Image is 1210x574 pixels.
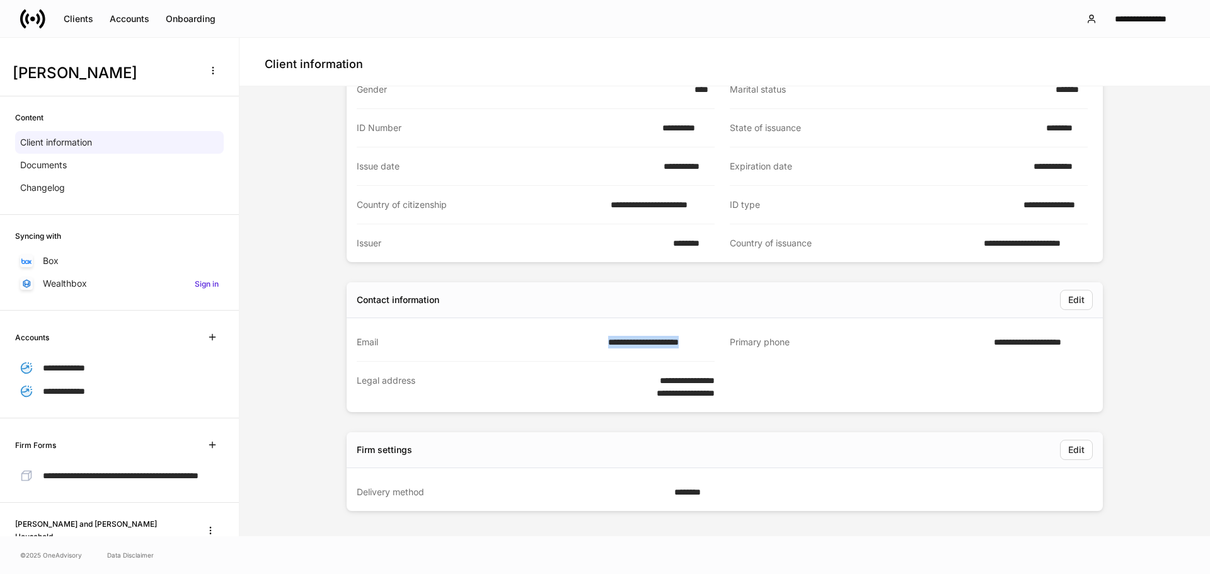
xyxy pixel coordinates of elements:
[15,154,224,176] a: Documents
[64,14,93,23] div: Clients
[357,122,655,134] div: ID Number
[20,136,92,149] p: Client information
[1060,290,1093,310] button: Edit
[15,272,224,295] a: WealthboxSign in
[357,374,626,399] div: Legal address
[1060,440,1093,460] button: Edit
[1068,296,1085,304] div: Edit
[357,198,603,211] div: Country of citizenship
[20,181,65,194] p: Changelog
[357,83,687,96] div: Gender
[110,14,149,23] div: Accounts
[357,237,665,250] div: Issuer
[21,258,32,264] img: oYqM9ojoZLfzCHUefNbBcWHcyDPbQKagtYciMC8pFl3iZXy3dU33Uwy+706y+0q2uJ1ghNQf2OIHrSh50tUd9HaB5oMc62p0G...
[15,112,43,123] h6: Content
[1068,445,1085,454] div: Edit
[730,237,976,250] div: Country of issuance
[730,198,1016,211] div: ID type
[107,550,154,560] a: Data Disclaimer
[730,160,1026,173] div: Expiration date
[15,331,49,343] h6: Accounts
[15,176,224,199] a: Changelog
[20,159,67,171] p: Documents
[15,439,56,451] h6: Firm Forms
[15,131,224,154] a: Client information
[357,486,667,498] div: Delivery method
[15,250,224,272] a: Box
[195,278,219,290] h6: Sign in
[43,277,87,290] p: Wealthbox
[158,9,224,29] button: Onboarding
[15,518,187,542] h6: [PERSON_NAME] and [PERSON_NAME] Household
[730,83,1048,96] div: Marital status
[357,444,412,456] div: Firm settings
[101,9,158,29] button: Accounts
[357,160,656,173] div: Issue date
[730,336,986,349] div: Primary phone
[55,9,101,29] button: Clients
[357,294,439,306] div: Contact information
[166,14,216,23] div: Onboarding
[13,63,195,83] h3: [PERSON_NAME]
[265,57,363,72] h4: Client information
[43,255,59,267] p: Box
[730,122,1039,134] div: State of issuance
[357,336,601,348] div: Email
[15,230,61,242] h6: Syncing with
[20,550,82,560] span: © 2025 OneAdvisory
